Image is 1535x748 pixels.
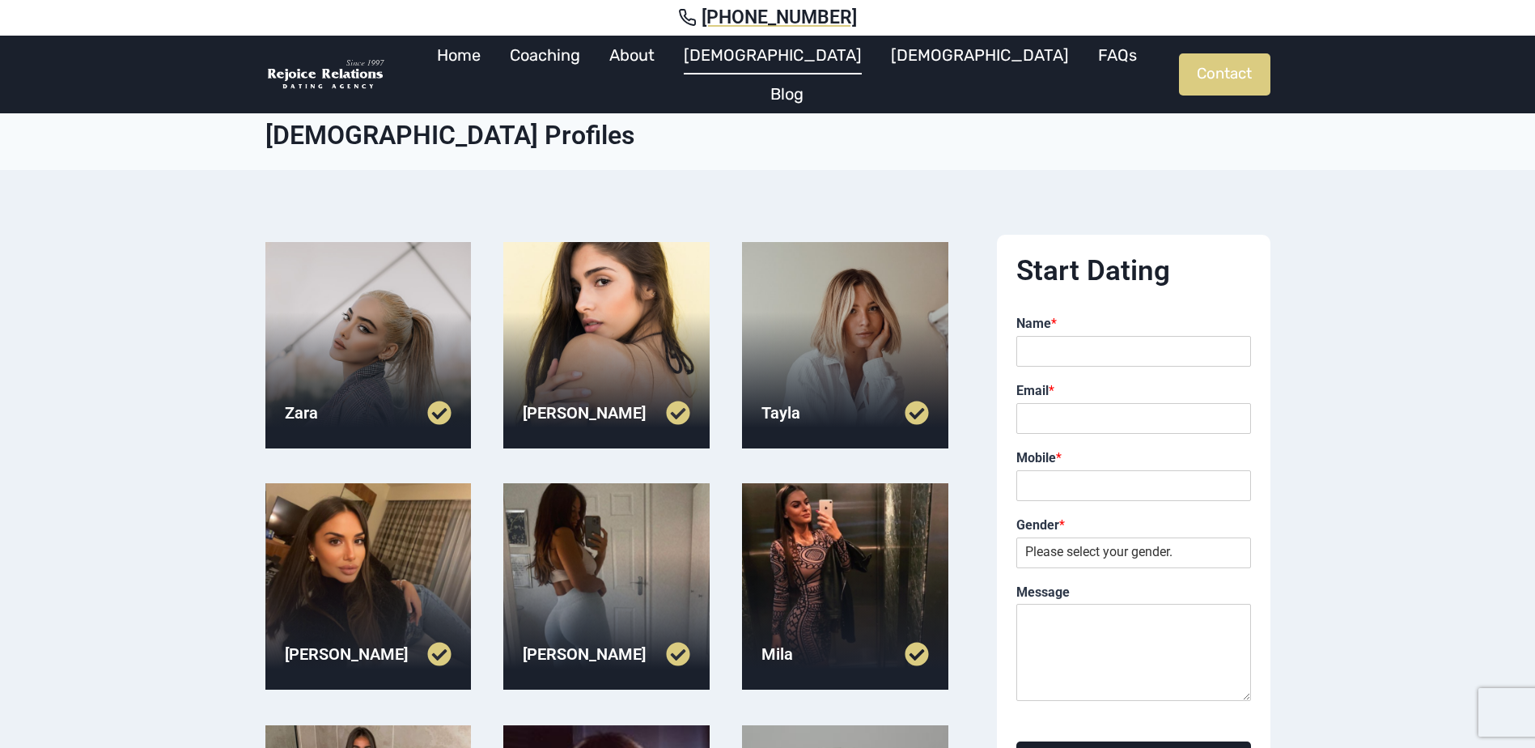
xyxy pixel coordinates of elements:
a: [DEMOGRAPHIC_DATA] [876,36,1083,74]
a: Contact [1179,53,1270,96]
label: Email [1016,383,1251,400]
a: [PHONE_NUMBER] [19,6,1516,29]
label: Gender [1016,517,1251,534]
input: Mobile [1016,470,1251,501]
label: Name [1016,316,1251,333]
a: About [595,36,669,74]
label: Message [1016,584,1251,601]
a: Coaching [495,36,595,74]
a: [DEMOGRAPHIC_DATA] [669,36,876,74]
img: Rejoice Relations [265,58,387,91]
a: FAQs [1083,36,1151,74]
a: Home [422,36,495,74]
h1: [DEMOGRAPHIC_DATA] Profiles [265,120,1270,151]
label: Mobile [1016,450,1251,467]
h2: Start Dating [1016,254,1251,288]
span: [PHONE_NUMBER] [702,6,857,29]
a: Blog [756,74,818,113]
nav: Primary [395,36,1179,113]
